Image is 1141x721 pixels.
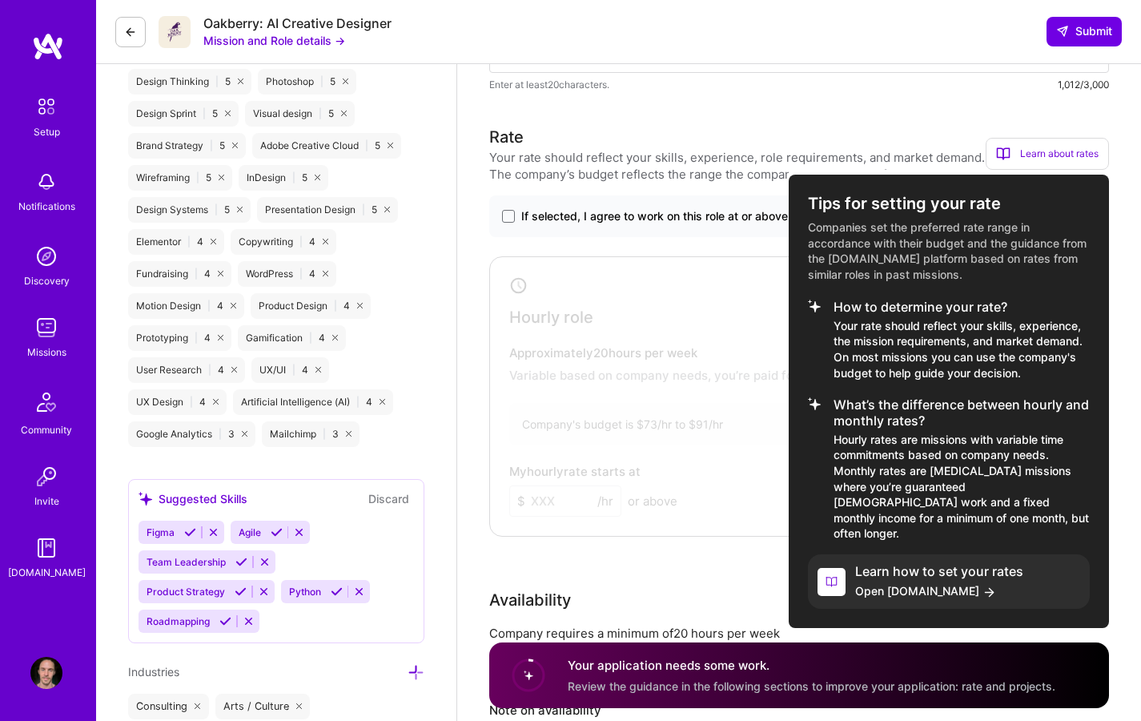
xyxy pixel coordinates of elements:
img: guide book [30,532,62,564]
img: bell [30,166,62,198]
div: Oakberry: AI Creative Designer [203,15,392,32]
button: Mission and Role details → [203,32,345,49]
div: Notifications [18,198,75,215]
div: Missions [27,344,66,360]
p: Hourly rates are missions with variable time commitments based on company needs. Monthly rates ar... [834,432,1090,542]
h4: Your application needs some work. [568,657,1055,674]
div: Setup [34,123,60,140]
span: Submit [1056,23,1112,39]
img: Invite [30,461,62,493]
a: Learn how to set your ratesOpen [DOMAIN_NAME] [808,554,1090,609]
img: Community [27,383,66,421]
span: Open [DOMAIN_NAME] [855,582,1023,599]
p: Your rate should reflect your skills, experience, the mission requirements, and market demand. On... [834,318,1090,381]
img: teamwork [30,312,62,344]
i: icon LeftArrowDark [124,26,137,38]
i: icon BookOpen [996,147,1010,161]
i: icon LinkArrowLeftWhite [982,586,996,599]
button: Submit [1047,17,1122,46]
h3: Tips for setting your rate [808,194,1090,213]
div: Invite [34,493,59,510]
span: Review the guidance in the following sections to improve your application: rate and projects. [568,679,1055,692]
p: Companies set the preferred rate range in accordance with their budget and the guidance from the ... [808,220,1090,282]
h4: How to determine your rate? [834,300,1090,315]
div: [DOMAIN_NAME] [8,564,86,581]
img: setup [30,90,63,123]
img: discovery [30,240,62,272]
div: Discovery [24,272,70,289]
i: icon BookOpenWhite [818,568,846,596]
div: Learn about rates [986,138,1109,170]
a: User Avatar [26,657,66,689]
img: Company Logo [159,16,191,48]
i: icon SendLight [1056,25,1069,38]
img: User Avatar [30,657,62,689]
div: Community [21,421,72,438]
h4: What’s the difference between hourly and monthly rates? [834,397,1090,428]
img: logo [32,32,64,61]
h4: Learn how to set your rates [855,564,1023,579]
